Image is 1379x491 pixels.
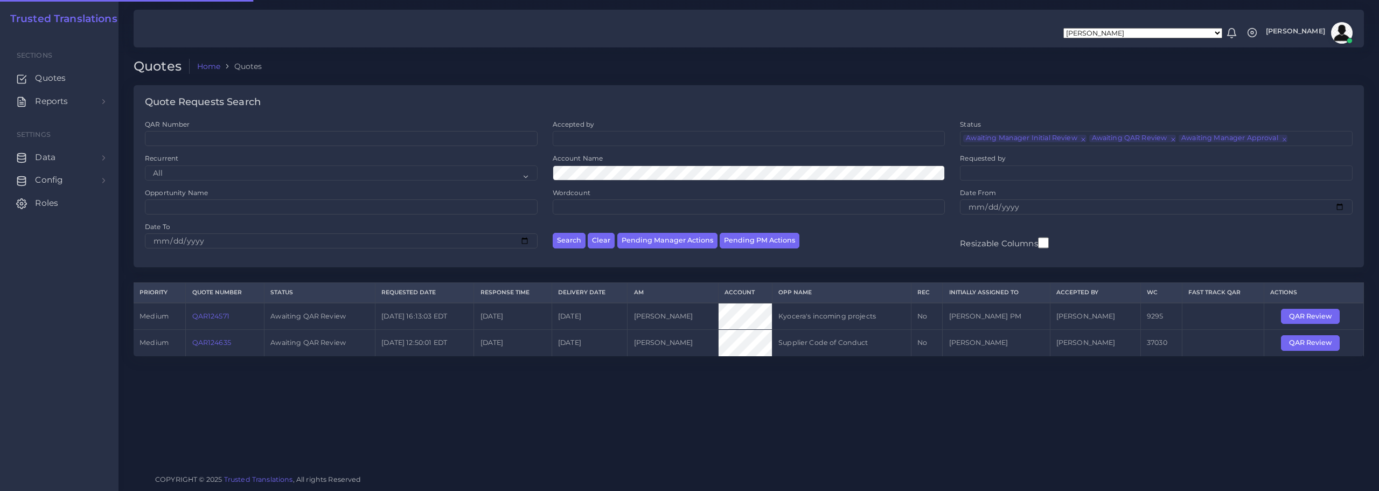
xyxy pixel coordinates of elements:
td: 9295 [1140,303,1182,330]
li: Awaiting Manager Approval [1179,135,1287,142]
button: Pending Manager Actions [617,233,718,248]
th: Quote Number [186,283,264,303]
td: No [911,303,943,330]
th: Priority [134,283,186,303]
td: Awaiting QAR Review [264,303,375,330]
span: Config [35,174,63,186]
label: Date From [960,188,996,197]
td: [DATE] [552,330,628,356]
td: [PERSON_NAME] [1050,330,1140,356]
a: Home [197,61,221,72]
th: Actions [1264,283,1364,303]
span: Settings [17,130,51,139]
a: Trusted Translations [224,475,293,483]
button: QAR Review [1281,309,1340,324]
a: QAR124571 [192,312,229,320]
td: [DATE] [552,303,628,330]
a: Data [8,146,110,169]
th: Status [264,283,375,303]
th: Fast Track QAR [1182,283,1264,303]
span: [PERSON_NAME] [1266,28,1325,35]
td: [PERSON_NAME] [628,330,718,356]
h2: Quotes [134,59,190,74]
a: QAR Review [1281,312,1347,320]
label: Recurrent [145,154,178,163]
label: QAR Number [145,120,190,129]
span: medium [140,338,169,347]
td: Supplier Code of Conduct [772,330,911,356]
span: Sections [17,51,52,59]
a: Quotes [8,67,110,89]
span: Data [35,151,55,163]
span: COPYRIGHT © 2025 [155,474,361,485]
a: [PERSON_NAME]avatar [1260,22,1356,44]
button: Pending PM Actions [720,233,799,248]
h4: Quote Requests Search [145,96,261,108]
span: , All rights Reserved [293,474,361,485]
td: [PERSON_NAME] [943,330,1050,356]
th: REC [911,283,943,303]
input: Resizable Columns [1038,236,1049,250]
a: Config [8,169,110,191]
button: Clear [588,233,615,248]
td: Kyocera's incoming projects [772,303,911,330]
li: Awaiting Manager Initial Review [963,135,1086,142]
td: 37030 [1140,330,1182,356]
td: [DATE] [474,330,552,356]
th: Accepted by [1050,283,1140,303]
a: Trusted Translations [3,13,117,25]
a: QAR Review [1281,338,1347,347]
td: [PERSON_NAME] [628,303,718,330]
td: [PERSON_NAME] PM [943,303,1050,330]
li: Awaiting QAR Review [1089,135,1176,142]
th: Initially Assigned to [943,283,1050,303]
button: Search [553,233,586,248]
th: WC [1140,283,1182,303]
a: QAR124635 [192,338,231,347]
th: Requested Date [375,283,474,303]
span: Reports [35,95,68,107]
label: Accepted by [553,120,595,129]
th: Delivery Date [552,283,628,303]
img: avatar [1331,22,1353,44]
td: No [911,330,943,356]
span: medium [140,312,169,320]
button: QAR Review [1281,335,1340,350]
th: Response Time [474,283,552,303]
td: [DATE] 16:13:03 EDT [375,303,474,330]
span: Quotes [35,72,66,84]
label: Resizable Columns [960,236,1048,250]
td: [DATE] [474,303,552,330]
td: [DATE] 12:50:01 EDT [375,330,474,356]
a: Reports [8,90,110,113]
th: Opp Name [772,283,911,303]
label: Account Name [553,154,603,163]
li: Quotes [220,61,262,72]
label: Date To [145,222,170,231]
th: AM [628,283,718,303]
th: Account [718,283,772,303]
label: Requested by [960,154,1006,163]
label: Status [960,120,981,129]
td: Awaiting QAR Review [264,330,375,356]
td: [PERSON_NAME] [1050,303,1140,330]
label: Opportunity Name [145,188,208,197]
a: Roles [8,192,110,215]
label: Wordcount [553,188,590,197]
span: Roles [35,197,58,209]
